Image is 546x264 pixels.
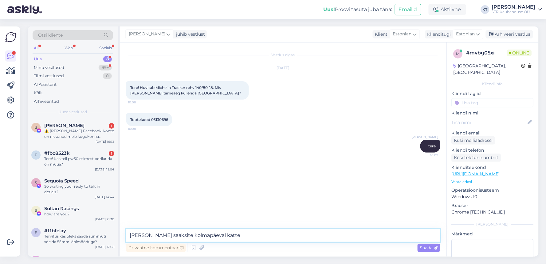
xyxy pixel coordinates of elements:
div: # mvbg05xi [466,49,507,57]
div: So waiting your reply to talk in detials? [44,184,114,195]
span: #f1bfelay [44,228,66,234]
div: [DATE] 21:30 [95,217,114,222]
span: Estonian [393,31,412,38]
div: Minu vestlused [34,65,64,71]
div: Klienditugi [425,31,451,38]
span: Tootekood 03130696 [130,117,168,122]
div: Tervitus kas oleks saada summuti sõelda 55mm läbimõõduga? [44,234,114,245]
span: f [35,230,37,235]
div: [GEOGRAPHIC_DATA], [GEOGRAPHIC_DATA] [454,63,521,76]
span: Uued vestlused [59,109,87,115]
span: Sultan Racings [44,206,79,211]
div: how are you? [44,211,114,217]
span: Sequoia Speed [44,178,79,184]
span: m [457,51,460,56]
span: B [35,125,37,130]
p: Märkmed [452,231,534,237]
div: 99+ [99,65,112,71]
img: Askly Logo [5,31,17,43]
div: Klient [373,31,388,38]
p: Klienditeekond [452,164,534,171]
p: Chrome [TECHNICAL_ID] [452,209,534,215]
div: STR Kaubanduse OÜ [492,10,536,14]
button: Emailid [395,4,421,15]
span: Saada [420,245,438,250]
div: Arhiveeri vestlus [486,30,533,38]
div: Kliendi info [452,81,534,87]
p: Operatsioonisüsteem [452,187,534,194]
p: Kliendi nimi [452,110,534,116]
p: Brauser [452,202,534,209]
input: Lisa tag [452,98,534,107]
div: Privaatne kommentaar [126,244,186,252]
div: [PERSON_NAME] [452,222,534,227]
b: Uus! [323,6,335,12]
div: Vestlus algas [126,52,440,58]
a: [PERSON_NAME]STR Kaubanduse OÜ [492,5,542,14]
div: Arhiveeritud [34,98,59,105]
div: Proovi tasuta juba täna: [323,6,392,13]
textarea: [PERSON_NAME] saaksite kolmapäeval kätte [126,229,440,242]
p: Windows 10 [452,194,534,200]
div: 8 [103,56,112,62]
div: Aktiivne [429,4,466,15]
a: [URL][DOMAIN_NAME] [452,171,500,177]
span: Tere! Huvitab Michelin Tracker rehv 140/80-18. Mis [PERSON_NAME] tarneaeg kulleriga [GEOGRAPHIC_D... [130,85,241,95]
span: 10:08 [128,100,151,105]
div: 1 [109,123,114,129]
span: Karlee Gray [44,256,84,261]
span: 10:09 [415,153,438,158]
p: Kliendi tag'id [452,90,534,97]
span: Otsi kliente [38,32,63,38]
div: AI Assistent [34,82,57,88]
span: 10:08 [128,126,151,131]
span: [PERSON_NAME] [412,135,438,139]
div: Tere! Kas teil pw50 esimest porilauda on müüa? [44,156,114,167]
span: Online [507,50,532,56]
span: S [35,180,37,185]
span: S [35,208,37,213]
div: [DATE] 19:04 [95,167,114,172]
div: Socials [98,44,113,52]
span: #fbc8523k [44,150,70,156]
div: 0 [103,73,112,79]
div: Tiimi vestlused [34,73,64,79]
div: Uus [34,56,42,62]
div: [PERSON_NAME] [492,5,536,10]
input: Lisa nimi [452,119,527,126]
div: [DATE] 14:44 [95,195,114,199]
div: juhib vestlust [174,31,205,38]
span: Bonikhani Clavery [44,123,84,128]
span: Estonian [456,31,475,38]
p: Vaata edasi ... [452,179,534,185]
p: Kliendi telefon [452,147,534,154]
span: f [35,153,37,157]
div: All [33,44,40,52]
div: Küsi telefoninumbrit [452,154,501,162]
div: KT [481,5,489,14]
div: [DATE] 17:08 [95,245,114,249]
div: ⚠️ [PERSON_NAME] Facebooki konto on rikkunud meie kogukonna standardeid. Meie süsteem on saanud p... [44,128,114,139]
div: 1 [109,151,114,156]
span: tere [429,144,436,148]
div: [DATE] 16:53 [96,139,114,144]
span: [PERSON_NAME] [129,31,165,38]
div: Web [64,44,74,52]
div: [DATE] [126,65,440,71]
div: Kõik [34,90,43,96]
div: Küsi meiliaadressi [452,136,495,145]
p: Kliendi email [452,130,534,136]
